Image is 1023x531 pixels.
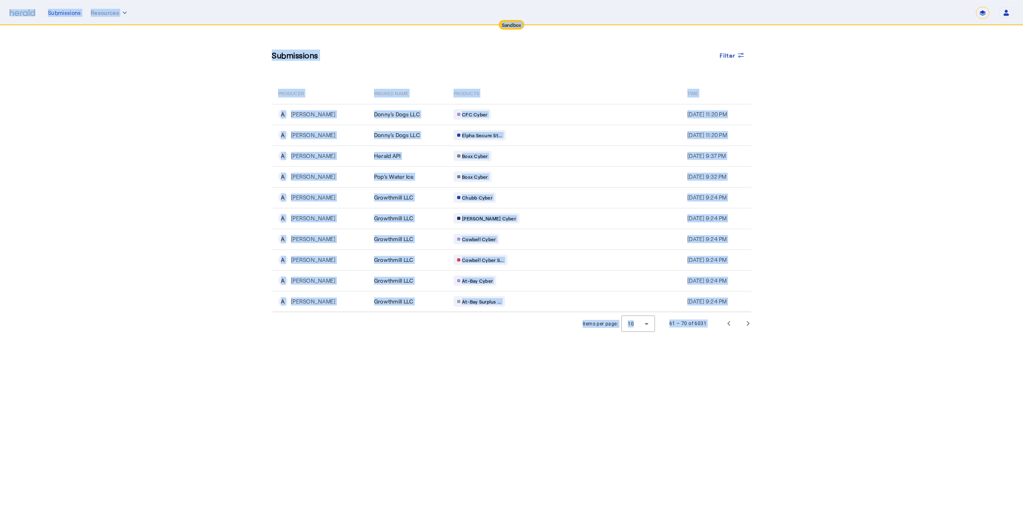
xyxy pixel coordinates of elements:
[687,173,726,180] span: [DATE] 9:32 PM
[91,9,129,17] button: Resources dropdown menu
[687,152,726,159] span: [DATE] 9:37 PM
[687,277,727,284] span: [DATE] 9:24 PM
[278,255,288,265] div: A
[291,131,335,139] div: [PERSON_NAME]
[720,51,736,60] span: Filter
[291,110,335,118] div: [PERSON_NAME]
[278,193,288,202] div: A
[291,297,335,305] div: [PERSON_NAME]
[374,173,414,181] span: Pop's Water Ice
[374,131,420,139] span: Donny's Dogs LLC
[687,256,727,263] span: [DATE] 9:24 PM
[374,110,420,118] span: Donny's Dogs LLC
[278,276,288,285] div: A
[374,214,414,222] span: Growthmill LLC
[291,235,335,243] div: [PERSON_NAME]
[462,174,488,180] span: Boxx Cyber
[291,152,335,160] div: [PERSON_NAME]
[462,194,492,201] span: Chubb Cyber
[687,89,698,97] span: Time
[278,297,288,306] div: A
[374,297,414,305] span: Growthmill LLC
[687,236,727,242] span: [DATE] 9:24 PM
[719,314,738,333] button: Previous page
[462,153,488,159] span: Boxx Cyber
[374,194,414,202] span: Growthmill LLC
[374,277,414,285] span: Growthmill LLC
[713,48,752,62] button: Filter
[291,173,335,181] div: [PERSON_NAME]
[272,50,318,61] h3: Submissions
[669,319,707,327] div: 61 – 70 of 6031
[278,89,304,97] span: PRODUCER
[278,234,288,244] div: A
[291,277,335,285] div: [PERSON_NAME]
[278,110,288,119] div: A
[462,257,504,263] span: Cowbell Cyber S...
[278,130,288,140] div: A
[454,89,479,97] span: PRODUCTS
[462,111,487,118] span: CFC Cyber
[687,111,727,118] span: [DATE] 11:20 PM
[272,82,751,312] table: Table view of all submissions by your platform
[291,256,335,264] div: [PERSON_NAME]
[374,89,408,97] span: Insured Name
[462,132,502,138] span: Elpha Secure St...
[462,215,516,222] span: [PERSON_NAME] Cyber
[687,298,727,305] span: [DATE] 9:24 PM
[462,298,502,305] span: At-Bay Surplus ...
[374,152,401,160] span: Herald API
[291,194,335,202] div: [PERSON_NAME]
[687,215,727,222] span: [DATE] 9:24 PM
[462,236,496,242] span: Cowbell Cyber
[374,256,414,264] span: Growthmill LLC
[291,214,335,222] div: [PERSON_NAME]
[583,320,618,328] div: Items per page:
[687,194,727,201] span: [DATE] 9:24 PM
[687,132,727,138] span: [DATE] 11:20 PM
[738,314,758,333] button: Next page
[462,277,493,284] span: At-Bay Cyber
[499,20,525,30] div: Sandbox
[374,235,414,243] span: Growthmill LLC
[48,9,81,17] div: Submissions
[278,172,288,182] div: A
[278,151,288,161] div: A
[278,214,288,223] div: A
[10,9,35,17] img: Herald Logo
